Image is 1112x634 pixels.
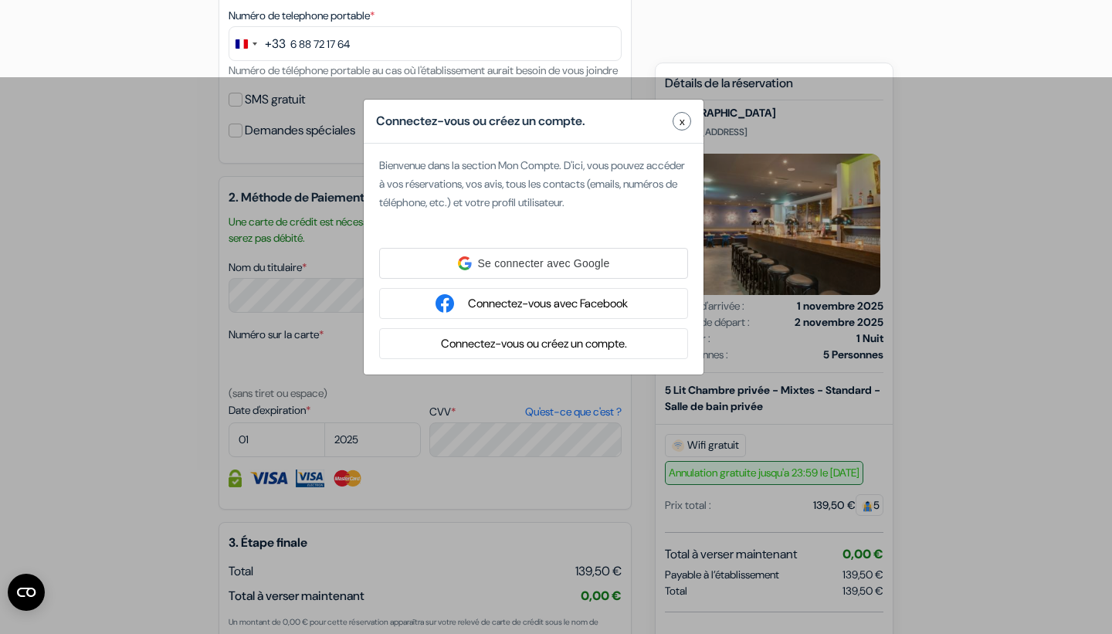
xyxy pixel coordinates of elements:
button: Close [673,112,691,131]
label: Numéro de telephone portable [229,8,375,24]
div: +33 [265,35,286,53]
button: Ouvrir le widget CMP [8,574,45,611]
button: Change country, selected France (+33) [229,27,286,60]
span: x [680,114,685,130]
img: facebook_login.svg [436,294,454,313]
h5: Connectez-vous ou créez un compte. [376,112,585,131]
div: Se connecter avec Google [379,248,688,279]
h5: Détails de la réservation [665,76,883,100]
button: Connectez-vous ou créez un compte. [436,334,632,354]
input: 6 12 34 56 78 [229,26,622,61]
small: Numéro de téléphone portable au cas où l'établissement aurait besoin de vous joindre [229,63,618,77]
span: Se connecter avec Google [478,256,610,272]
span: Bienvenue dans la section Mon Compte. D'ici, vous pouvez accéder à vos réservations, vos avis, to... [379,158,685,209]
button: Connectez-vous avec Facebook [463,294,632,314]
